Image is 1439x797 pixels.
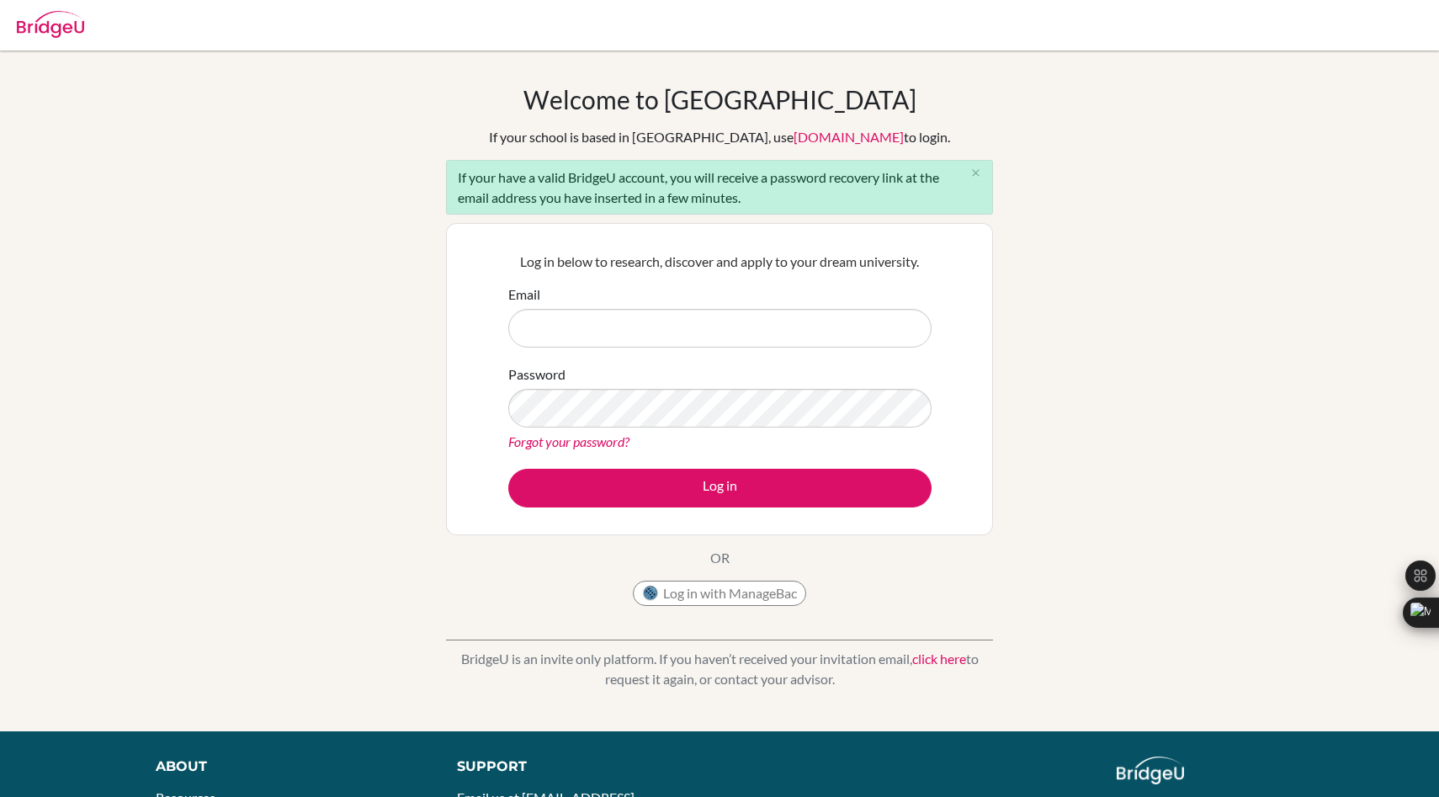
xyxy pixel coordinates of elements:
i: close [969,167,982,179]
img: logo_white@2x-f4f0deed5e89b7ecb1c2cc34c3e3d731f90f0f143d5ea2071677605dd97b5244.png [1117,757,1185,784]
label: Password [508,364,566,385]
p: Log in below to research, discover and apply to your dream university. [508,252,932,272]
div: Support [457,757,701,777]
button: Log in [508,469,932,507]
label: Email [508,284,540,305]
p: OR [710,548,730,568]
a: click here [912,651,966,667]
h1: Welcome to [GEOGRAPHIC_DATA] [523,84,916,114]
div: If your school is based in [GEOGRAPHIC_DATA], use to login. [489,127,950,147]
div: If your have a valid BridgeU account, you will receive a password recovery link at the email addr... [446,160,993,215]
button: Close [958,161,992,186]
button: Log in with ManageBac [633,581,806,606]
a: Forgot your password? [508,433,629,449]
p: BridgeU is an invite only platform. If you haven’t received your invitation email, to request it ... [446,649,993,689]
a: [DOMAIN_NAME] [794,129,904,145]
div: About [156,757,419,777]
img: Bridge-U [17,11,84,38]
